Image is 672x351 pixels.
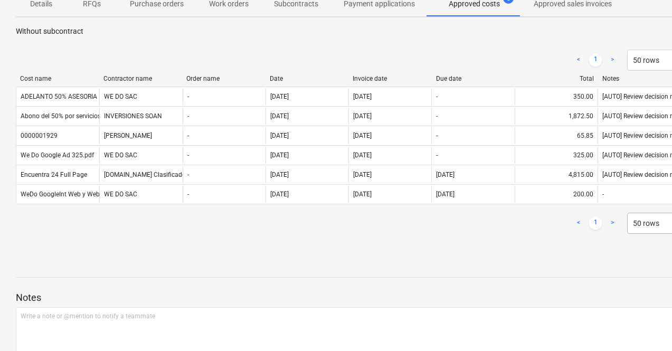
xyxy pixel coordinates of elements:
div: - [187,191,189,198]
div: WE DO SAC [99,88,182,105]
div: Order name [186,75,261,82]
div: [DATE] [270,132,289,139]
div: WeDo GoogleInt Web y Webapp.pdf [21,191,122,198]
div: 350.00 [515,88,598,105]
div: INVERSIONES SOAN [99,108,182,125]
div: - [187,151,189,159]
a: Next page [606,54,619,67]
div: - [187,93,189,100]
div: WE DO SAC [99,186,182,203]
div: [DATE] [436,191,455,198]
div: [DATE] [353,151,372,159]
div: [DATE] [353,191,372,198]
div: 200.00 [515,186,598,203]
div: - [187,171,189,178]
div: - [436,112,438,120]
div: [PERSON_NAME] [99,127,182,144]
div: [DATE] [270,93,289,100]
div: 0000001929 [21,132,58,139]
div: [DATE] [353,171,372,178]
div: Abono del 50% por servicios de implemenzacion de Zoho Campaign, Survey y automatizaciones [21,112,295,120]
div: Widget de chat [619,300,672,351]
div: - [436,132,438,139]
div: 325.00 [515,147,598,164]
div: [DATE] [270,171,289,178]
div: Invoice date [353,75,428,82]
div: ADELANTO 50% ASESORIA DE MARKETING DIGITAL [21,93,168,100]
div: [DATE] [353,132,372,139]
div: 65.85 [515,127,598,144]
a: Previous page [572,217,585,230]
div: 4,815.00 [515,166,598,183]
a: Previous page [572,54,585,67]
iframe: Chat Widget [619,300,672,351]
div: We Do Google Ad 325.pdf [21,151,94,159]
div: [DATE] [270,112,289,120]
div: - [602,191,604,198]
div: - [436,151,438,159]
div: [DATE] [436,171,455,178]
div: - [436,93,438,100]
div: - [187,112,189,120]
div: [DATE] [270,191,289,198]
a: Page 1 is your current page [589,54,602,67]
div: Due date [436,75,511,82]
div: Contractor name [103,75,178,82]
div: Encuentra 24 Full Page [21,171,87,178]
div: Cost name [20,75,95,82]
div: Total [519,75,594,82]
div: - [187,132,189,139]
a: Next page [606,217,619,230]
div: 1,872.50 [515,108,598,125]
div: WE DO SAC [99,147,182,164]
a: Page 1 is your current page [589,217,602,230]
div: [DATE] [353,112,372,120]
div: [DATE] [353,93,372,100]
div: [DOMAIN_NAME] Clasificados, S.A [99,166,182,183]
div: [DATE] [270,151,289,159]
div: Date [270,75,345,82]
